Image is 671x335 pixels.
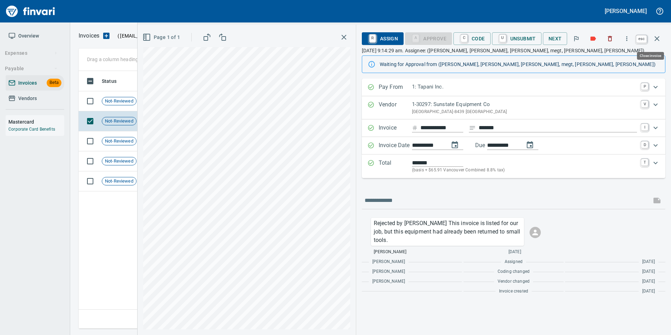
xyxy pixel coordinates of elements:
p: Invoice [379,124,412,133]
a: I [641,124,648,131]
button: [PERSON_NAME] [603,6,649,17]
a: V [641,100,648,107]
p: Due [475,141,509,150]
a: T [641,159,648,166]
span: Status [102,77,117,85]
p: Vendor [379,100,412,115]
span: Page 1 of 1 [144,33,180,42]
span: Coding changed [498,268,530,275]
p: Pay From [379,83,412,92]
h5: [PERSON_NAME] [605,7,647,15]
button: change due date [521,137,538,153]
span: Invoices [18,79,37,87]
div: Coding Required [405,35,452,41]
span: Status [102,77,126,85]
span: Invoice created [499,288,529,295]
span: [DATE] [642,258,655,265]
span: Not-Reviewed [102,118,136,125]
button: Upload an Invoice [99,32,113,40]
span: Expenses [5,49,58,58]
button: Next [543,32,567,45]
svg: Invoice number [412,124,418,132]
span: Code [459,33,485,45]
p: [DATE] 9:14:29 am. Assignee: ([PERSON_NAME], [PERSON_NAME], [PERSON_NAME], megt, [PERSON_NAME], [... [362,47,665,54]
a: InvoicesBeta [6,75,64,91]
span: [DATE] [642,288,655,295]
button: UUnsubmit [492,32,542,45]
p: Invoice Date [379,141,412,150]
span: Payable [5,64,58,73]
span: Not-Reviewed [102,138,136,145]
a: Vendors [6,91,64,106]
span: Vendors [18,94,37,103]
a: Overview [6,28,64,44]
span: [PERSON_NAME] [372,268,405,275]
div: Waiting for Approval from ([PERSON_NAME], [PERSON_NAME], [PERSON_NAME], megt, [PERSON_NAME], [PER... [380,58,659,71]
button: Expenses [2,47,61,60]
div: Expand [362,119,665,137]
span: [PERSON_NAME] [374,249,406,256]
span: [DATE] [509,249,521,256]
button: Discard [602,31,618,46]
p: Total [379,159,412,174]
span: Beta [47,79,61,87]
span: Overview [18,32,39,40]
p: [GEOGRAPHIC_DATA]-8439 [GEOGRAPHIC_DATA] [412,109,637,116]
span: Not-Reviewed [102,178,136,185]
a: U [499,34,506,42]
a: Corporate Card Benefits [8,127,55,132]
p: ( ) [113,32,202,39]
span: Not-Reviewed [102,158,136,165]
a: C [461,34,467,42]
button: More [619,31,635,46]
a: P [641,83,648,90]
span: [PERSON_NAME] [372,258,405,265]
span: Assign [367,33,398,45]
span: Not-Reviewed [102,98,136,105]
span: [PERSON_NAME] [372,278,405,285]
div: Expand [362,96,665,119]
span: [DATE] [642,278,655,285]
p: 1-30297: Sunstate Equipment Co [412,100,637,109]
p: (basis + $65.91 Vancouver Combined 8.8% tax) [412,167,637,174]
div: Expand [362,137,665,155]
a: esc [636,35,647,43]
div: Click for options [371,218,524,246]
span: Assigned [505,258,523,265]
span: This records your message into the invoice and notifies anyone mentioned [649,192,665,209]
svg: Invoice description [469,124,476,131]
button: RAssign [362,32,404,45]
p: Rejected by [PERSON_NAME] This invoice is listed for our job, but this equipment had already been... [374,219,521,244]
a: D [641,141,648,148]
button: Flag [569,31,584,46]
button: Payable [2,62,61,75]
span: [EMAIL_ADDRESS][DOMAIN_NAME] [119,32,200,39]
button: Page 1 of 1 [141,31,183,44]
div: Expand [362,79,665,96]
p: Invoices [79,32,99,40]
button: CCode [453,32,491,45]
nav: breadcrumb [79,32,99,40]
img: Finvari [4,3,57,20]
p: Drag a column heading here to group the table [87,56,190,63]
h6: Mastercard [8,118,64,126]
span: Vendor changed [498,278,530,285]
button: change date [446,137,463,153]
div: Expand [362,155,665,178]
button: Labels [585,31,601,46]
span: [DATE] [642,268,655,275]
a: R [369,34,376,42]
span: Next [549,34,562,43]
span: Unsubmit [498,33,536,45]
p: 1: Tapani Inc. [412,83,637,91]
